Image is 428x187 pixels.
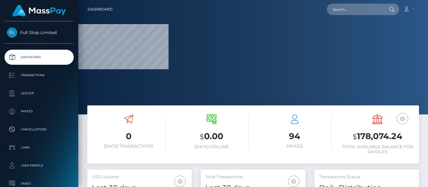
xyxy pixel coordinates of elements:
a: Ledger [5,86,74,101]
h6: Payees [258,144,332,149]
a: Cancellations [5,122,74,137]
p: Links [7,143,71,152]
p: User Profile [7,161,71,170]
h5: Total Transactions [205,174,301,180]
img: Full Stop Limited [7,27,17,38]
a: Transactions [5,68,74,83]
h3: 0.00 [175,130,249,143]
h3: 0 [92,130,166,142]
img: MassPay Logo [12,5,66,17]
small: $ [353,132,357,141]
a: Dashboard [88,3,113,16]
input: Search... [327,4,383,15]
p: Transactions [7,71,71,80]
p: Payees [7,107,71,116]
p: Cancellations [7,125,71,134]
h6: Total Available Balance for Payouts [341,144,415,154]
a: Dashboard [5,50,74,65]
a: Payees [5,104,74,119]
h5: USD Volume [92,174,187,180]
a: Links [5,140,74,155]
p: Ledger [7,89,71,98]
h3: 178,074.24 [341,130,415,143]
h6: [DATE] Transactions [92,144,166,149]
p: Dashboard [7,53,71,62]
h3: 94 [258,130,332,142]
h6: [DATE] Volume [175,144,249,149]
a: User Profile [5,158,74,173]
small: $ [200,132,204,141]
span: Full Stop Limited [5,30,74,35]
h5: Transactions Status [319,174,414,180]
